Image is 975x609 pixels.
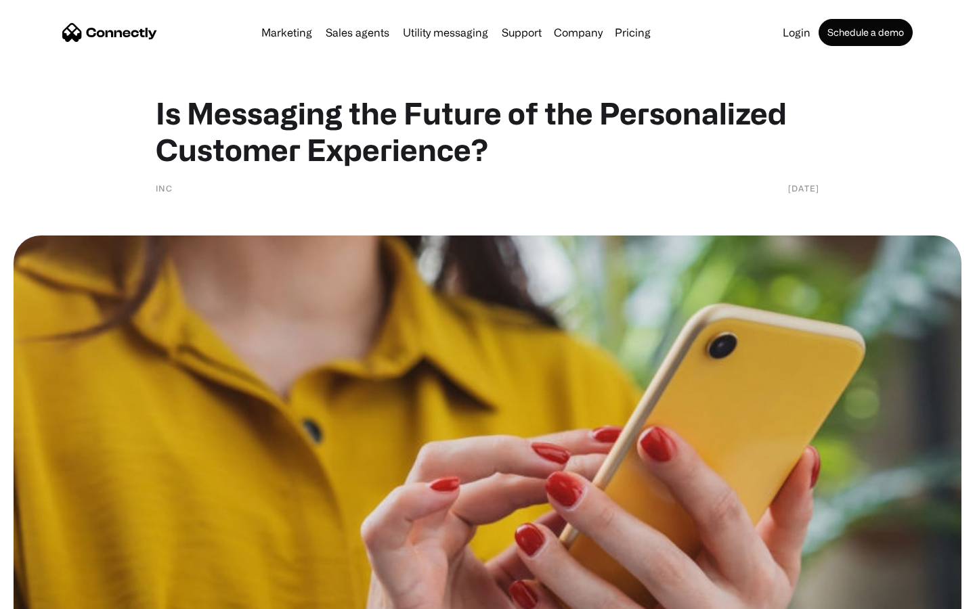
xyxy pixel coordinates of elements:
[256,27,318,38] a: Marketing
[27,585,81,604] ul: Language list
[156,181,173,195] div: Inc
[788,181,819,195] div: [DATE]
[777,27,816,38] a: Login
[156,95,819,168] h1: Is Messaging the Future of the Personalized Customer Experience?
[609,27,656,38] a: Pricing
[496,27,547,38] a: Support
[14,585,81,604] aside: Language selected: English
[819,19,913,46] a: Schedule a demo
[320,27,395,38] a: Sales agents
[554,23,603,42] div: Company
[397,27,494,38] a: Utility messaging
